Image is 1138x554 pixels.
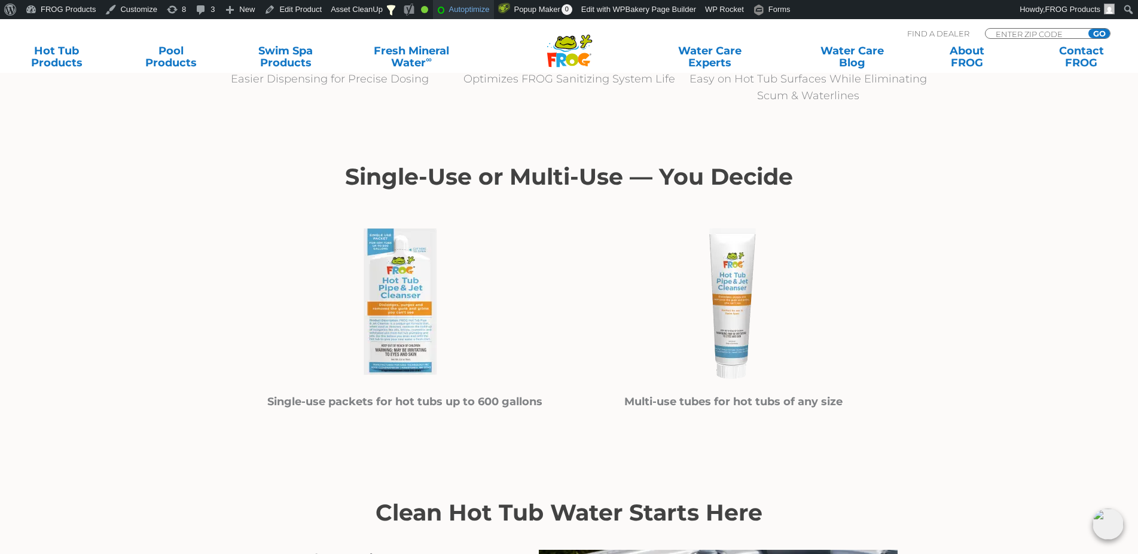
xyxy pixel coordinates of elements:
[689,71,928,104] p: Easy on Hot Tub Surfaces While Eliminating Scum & Waterlines
[315,214,495,393] img: Hot Tub Pipe & Jet Cleanser Singular Packet (300 x 300 px) (1)
[922,45,1011,69] a: AboutFROG
[240,164,898,190] h2: Single-Use or Multi-Use — You Decide
[637,45,782,69] a: Water CareExperts
[1093,509,1124,540] img: openIcon
[210,71,450,87] p: Easier Dispensing for Precise Dosing
[356,45,467,69] a: Fresh MineralWater∞
[907,28,969,39] p: Find A Dealer
[241,45,330,69] a: Swim SpaProducts
[562,4,572,15] span: 0
[808,45,897,69] a: Water CareBlog
[12,45,101,69] a: Hot TubProducts
[426,54,432,64] sup: ∞
[1045,5,1100,14] span: FROG Products
[240,500,898,526] h2: Clean Hot Tub Water Starts Here
[1088,29,1110,38] input: GO
[267,395,542,408] strong: Single-use packets for hot tubs up to 600 gallons
[624,395,843,408] strong: Multi-use tubes for hot tubs of any size
[127,45,216,69] a: PoolProducts
[1037,45,1126,69] a: ContactFROG
[644,214,823,393] img: Hot Tub Pipe & Jet Cleanser Singular Tube (300 x 300 px) (1)
[421,6,428,13] div: Good
[994,29,1075,39] input: Zip Code Form
[450,71,689,87] p: Optimizes FROG Sanitizing System Life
